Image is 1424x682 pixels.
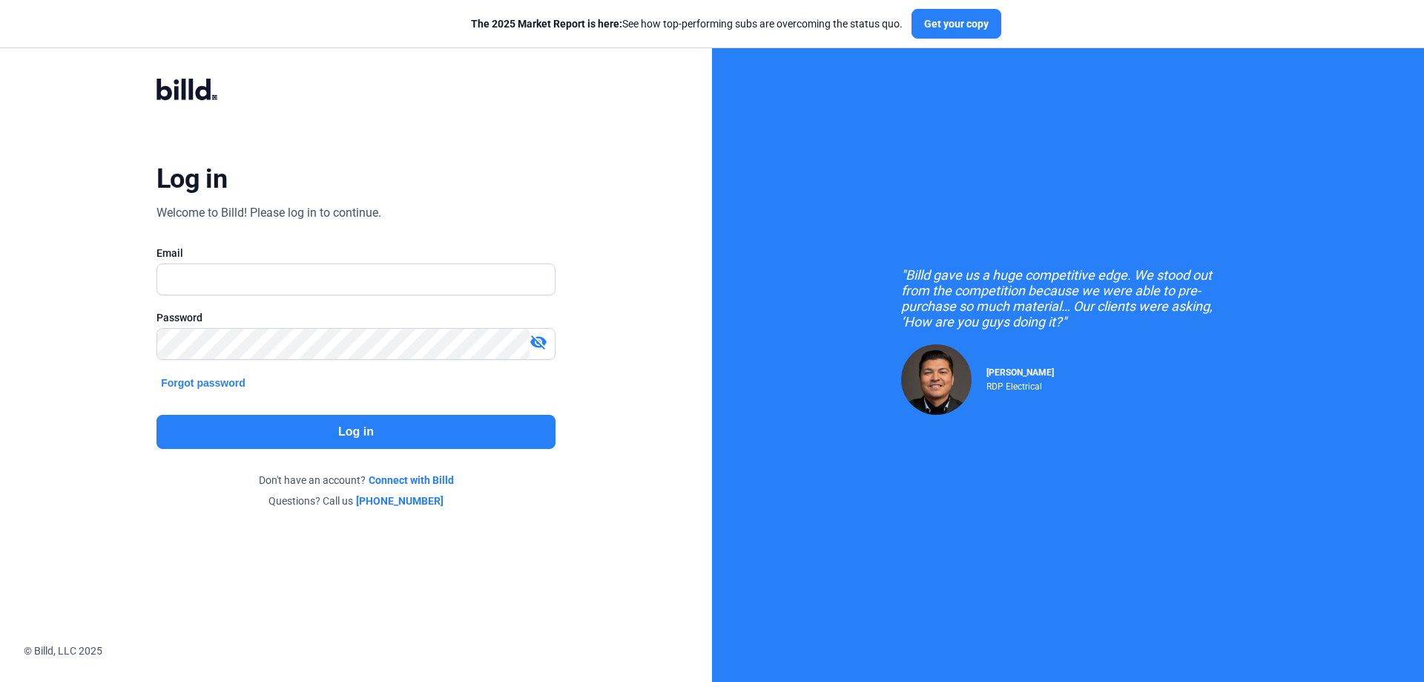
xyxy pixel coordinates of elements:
img: Raul Pacheco [901,344,972,415]
div: Email [156,246,556,260]
div: Questions? Call us [156,494,556,508]
mat-icon: visibility_off [530,333,547,351]
span: [PERSON_NAME] [986,367,1054,378]
button: Forgot password [156,375,250,391]
div: RDP Electrical [986,378,1054,392]
div: See how top-performing subs are overcoming the status quo. [471,16,903,31]
span: The 2025 Market Report is here: [471,18,622,30]
div: "Billd gave us a huge competitive edge. We stood out from the competition because we were able to... [901,267,1235,329]
div: Log in [156,163,227,195]
a: Connect with Billd [369,473,454,488]
div: Password [156,310,556,325]
button: Log in [156,415,556,449]
div: Welcome to Billd! Please log in to continue. [156,204,381,222]
div: Don't have an account? [156,473,556,488]
button: Get your copy [912,9,1001,39]
a: [PHONE_NUMBER] [356,494,444,508]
